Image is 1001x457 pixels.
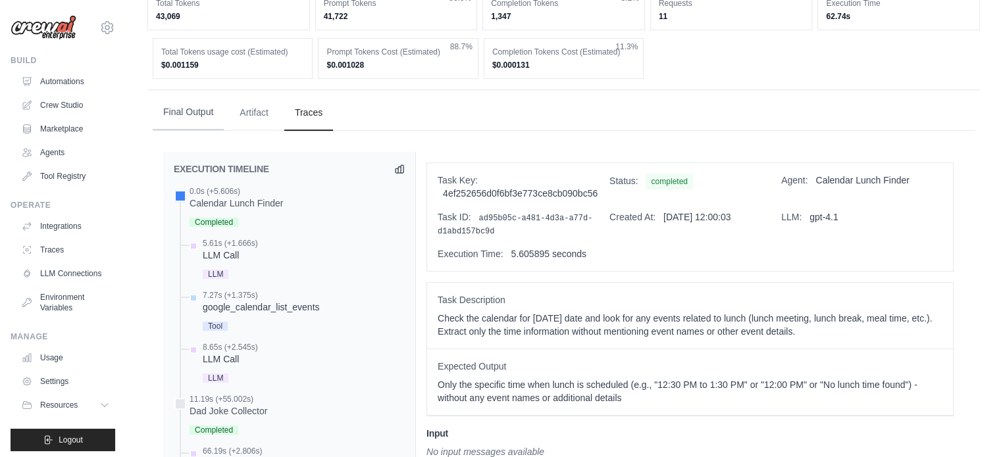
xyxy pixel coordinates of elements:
[190,394,267,404] div: 11.19s (+55.002s)
[203,290,319,301] div: 7.27s (+1.375s)
[203,446,262,456] div: 66.19s (+2.806s)
[438,212,471,222] span: Task ID:
[16,347,115,368] a: Usage
[663,212,731,222] span: [DATE] 12:00:03
[11,200,115,210] div: Operate
[438,175,478,185] span: Task Key:
[16,263,115,284] a: LLM Connections
[16,118,115,139] a: Marketplace
[203,373,228,383] span: LLM
[161,60,304,70] dd: $0.001159
[443,188,598,199] span: 4ef252656d0f6bf3e773ce8cb090bc56
[826,11,971,22] dd: 62.74s
[935,394,1001,457] div: Widget de chat
[203,322,228,331] span: Tool
[284,95,333,131] button: Traces
[190,404,267,418] div: Dad Joke Collector
[438,214,592,236] span: ad95b05c-a481-4d3a-a77d-d1abd157bc9d
[326,47,469,57] dt: Prompt Tokens Cost (Estimated)
[203,342,258,352] div: 8.65s (+2.545s)
[815,175,909,185] span: Calendar Lunch Finder
[16,95,115,116] a: Crew Studio
[16,395,115,416] button: Resources
[190,425,238,435] span: Completed
[11,429,115,451] button: Logout
[16,216,115,237] a: Integrations
[324,11,469,22] dd: 41,722
[203,301,319,314] div: google_calendar_list_events
[11,55,115,66] div: Build
[190,186,283,197] div: 0.0s (+5.606s)
[16,371,115,392] a: Settings
[935,394,1001,457] iframe: Chat Widget
[16,239,115,260] a: Traces
[203,352,258,366] div: LLM Call
[16,71,115,92] a: Automations
[16,166,115,187] a: Tool Registry
[190,218,238,227] span: Completed
[174,162,269,176] h2: EXECUTION TIMELINE
[438,249,503,259] span: Execution Time:
[438,360,942,373] span: Expected Output
[781,175,808,185] span: Agent:
[203,249,258,262] div: LLM Call
[190,197,283,210] div: Calendar Lunch Finder
[153,95,224,130] button: Final Output
[492,47,635,57] dt: Completion Tokens Cost (Estimated)
[156,11,301,22] dd: 43,069
[609,176,638,186] span: Status:
[11,15,76,40] img: Logo
[438,293,942,306] span: Task Description
[426,427,954,440] h3: Input
[161,47,304,57] dt: Total Tokens usage cost (Estimated)
[40,400,78,410] span: Resources
[203,238,258,249] div: 5.61s (+1.666s)
[16,287,115,318] a: Environment Variables
[646,174,692,189] span: completed
[438,378,942,404] p: Only the specific time when lunch is scheduled (e.g., "12:30 PM to 1:30 PM" or "12:00 PM" or "No ...
[781,212,802,222] span: LLM:
[659,11,804,22] dd: 11
[59,435,83,445] span: Logout
[438,312,942,338] p: Check the calendar for [DATE] date and look for any events related to lunch (lunch meeting, lunch...
[809,212,838,222] span: gpt-4.1
[492,60,635,70] dd: $0.000131
[609,212,655,222] span: Created At:
[491,11,636,22] dd: 1,347
[203,270,228,279] span: LLM
[11,331,115,342] div: Manage
[450,41,473,52] span: 88.7%
[229,95,279,131] button: Artifact
[16,142,115,163] a: Agents
[326,60,469,70] dd: $0.001028
[511,249,586,259] span: 5.605895 seconds
[615,41,638,52] span: 11.3%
